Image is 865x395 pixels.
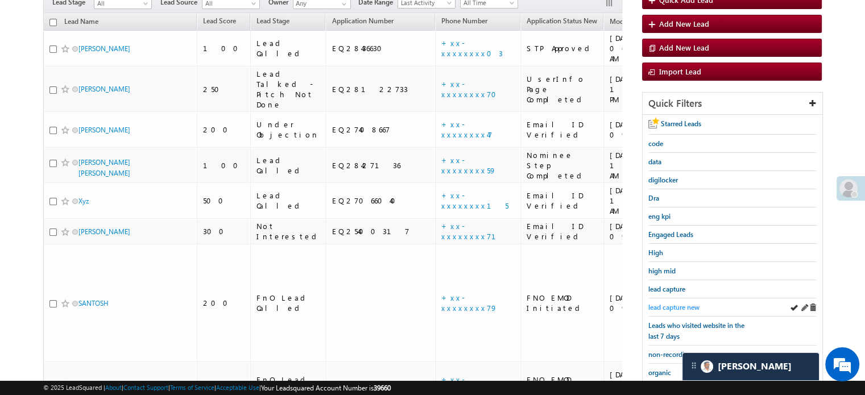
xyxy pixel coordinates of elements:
span: code [648,139,663,148]
div: [DATE] 09:26 AM [610,293,667,313]
span: © 2025 LeadSquared | | | | | [43,382,391,393]
a: Acceptable Use [216,384,259,391]
div: Under Objection [256,119,321,140]
span: Carter [718,361,792,372]
span: data [648,157,661,166]
div: STP Approved [527,43,598,53]
span: Add New Lead [659,43,709,52]
a: [PERSON_NAME] [78,126,130,134]
div: EQ27408667 [332,124,430,135]
div: 200 [203,298,245,308]
a: Modified On (sorted descending) [604,15,664,30]
span: Lead Stage [256,16,289,25]
a: Contact Support [123,384,168,391]
span: lead capture new [648,303,700,311]
a: +xx-xxxxxxxx71 [441,221,510,241]
a: +xx-xxxxxxxx92 [441,375,501,394]
span: Application Number [332,16,393,25]
div: 200 [203,124,245,135]
div: EQ28436630 [332,43,430,53]
div: [DATE] 09:24 PM [610,119,667,140]
a: Lead Score [197,15,242,30]
a: +xx-xxxxxxxx47 [441,119,492,139]
a: Phone Number [436,15,493,30]
a: Application Status New [521,15,603,30]
span: Add New Lead [659,19,709,28]
span: Dra [648,194,659,202]
div: carter-dragCarter[PERSON_NAME] [682,352,820,381]
a: +xx-xxxxxxxx79 [441,293,498,313]
div: [DATE] 11:26 AM [610,185,667,216]
div: FnO Lead Called [256,375,321,395]
div: Lead Talked - Pitch Not Done [256,69,321,110]
div: Lead Called [256,190,321,211]
div: [DATE] 10:39 AM [610,150,667,181]
div: Email ID Verified [527,221,598,242]
a: Application Number [326,15,399,30]
a: [PERSON_NAME] [PERSON_NAME] [78,158,130,177]
span: high mid [648,267,676,275]
span: Starred Leads [661,119,701,128]
div: EQ20711143 [332,380,430,390]
div: Lead Called [256,38,321,59]
div: EQ25400317 [332,226,430,236]
div: 250 [203,84,245,94]
div: FNO EMOD Initiated [527,375,598,395]
div: 100 [203,43,245,53]
a: Xyz [78,197,89,205]
a: +xx-xxxxxxxx15 [441,190,508,210]
a: +xx-xxxxxxxx03 [441,38,503,58]
a: [PERSON_NAME] [78,85,130,93]
span: Your Leadsquared Account Number is [261,384,391,392]
a: About [105,384,122,391]
div: 500 [203,196,245,206]
a: +xx-xxxxxxxx70 [441,79,503,99]
div: Lead Called [256,155,321,176]
span: Lead Score [203,16,236,25]
span: lead capture [648,285,685,293]
span: digilocker [648,176,678,184]
div: [DATE] 09:36 AM [610,221,667,242]
span: Leads who visited website in the last 7 days [648,321,744,340]
div: Nominee Step Completed [527,150,598,181]
span: 39660 [374,384,391,392]
div: 300 [203,226,245,236]
a: +xx-xxxxxxxx59 [441,155,496,175]
a: Lead Name [59,15,104,30]
a: Terms of Service [170,384,214,391]
div: UserInfo Page Completed [527,74,598,105]
div: EQ28122733 [332,84,430,94]
div: EQ28427136 [332,160,430,171]
div: Not Interested [256,221,321,242]
div: [DATE] 06:31 AM [610,33,667,64]
div: FnO Lead Called [256,293,321,313]
span: eng kpi [648,212,671,221]
span: Import Lead [659,66,701,76]
div: Quick Filters [643,93,822,115]
span: Phone Number [441,16,487,25]
span: Application Status New [527,16,597,25]
span: High [648,248,663,257]
a: [PERSON_NAME] [78,227,130,236]
div: Email ID Verified [527,190,598,211]
a: Lead Stage [251,15,295,30]
img: Carter [701,360,713,373]
div: [DATE] 10:58 PM [610,74,667,105]
span: Modified On [610,17,648,26]
span: non-recording [648,350,692,359]
span: organic [648,368,671,377]
div: FNO EMOD Initiated [527,293,598,313]
div: Email ID Verified [527,119,598,140]
a: [PERSON_NAME] [78,44,130,53]
div: EQ27066040 [332,196,430,206]
input: Check all records [49,19,57,26]
div: 300 [203,380,245,390]
a: SANTOSH [78,299,109,307]
div: 100 [203,160,245,171]
img: carter-drag [689,361,698,370]
span: Engaged Leads [648,230,693,239]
